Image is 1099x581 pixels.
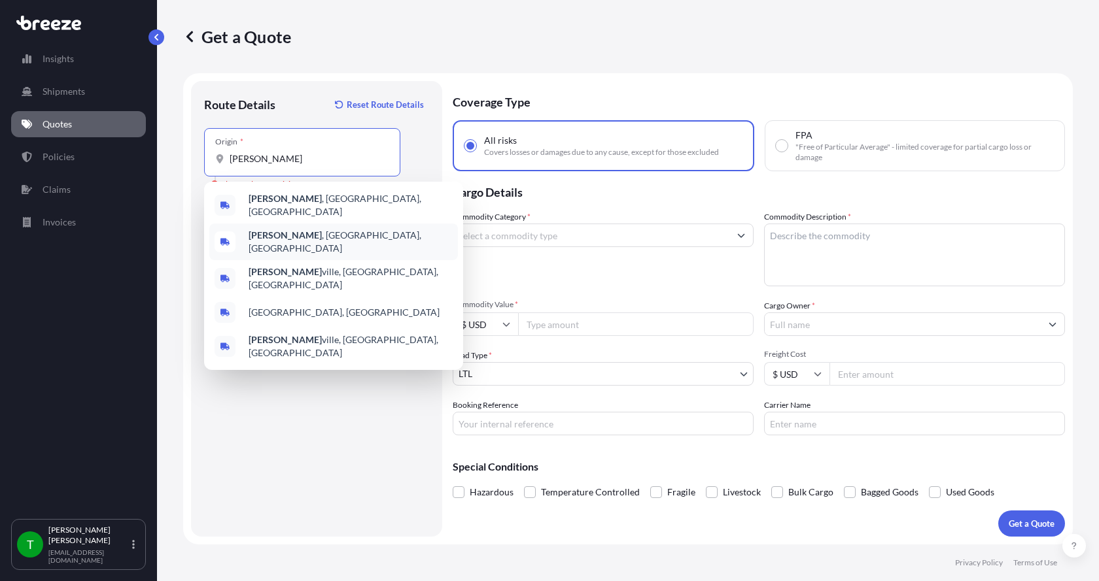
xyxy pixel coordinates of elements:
[27,538,34,551] span: T
[48,548,130,564] p: [EMAIL_ADDRESS][DOMAIN_NAME]
[946,482,994,502] span: Used Goods
[1013,557,1057,568] p: Terms of Use
[764,412,1065,435] input: Enter name
[204,97,275,112] p: Route Details
[795,142,1054,163] span: "Free of Particular Average" - limited coverage for partial cargo loss or damage
[249,229,453,255] span: , [GEOGRAPHIC_DATA], [GEOGRAPHIC_DATA]
[249,334,322,345] b: [PERSON_NAME]
[43,183,71,196] p: Claims
[204,182,463,370] div: Show suggestions
[484,134,517,147] span: All risks
[453,81,1065,120] p: Coverage Type
[484,147,719,158] span: Covers losses or damages due to any cause, except for those excluded
[453,412,754,435] input: Your internal reference
[453,299,754,310] span: Commodity Value
[764,299,815,312] label: Cargo Owner
[667,482,695,502] span: Fragile
[249,192,453,218] span: , [GEOGRAPHIC_DATA], [GEOGRAPHIC_DATA]
[470,482,514,502] span: Hazardous
[183,26,291,47] p: Get a Quote
[453,461,1065,472] p: Special Conditions
[764,349,1065,359] span: Freight Cost
[459,367,472,380] span: LTL
[211,178,295,191] div: Please select an origin
[43,52,74,65] p: Insights
[723,482,761,502] span: Livestock
[249,229,322,241] b: [PERSON_NAME]
[249,193,322,204] b: [PERSON_NAME]
[955,557,1003,568] p: Privacy Policy
[347,98,424,111] p: Reset Route Details
[43,85,85,98] p: Shipments
[453,210,531,224] label: Commodity Category
[249,265,453,291] span: ville, [GEOGRAPHIC_DATA], [GEOGRAPHIC_DATA]
[249,306,440,319] span: [GEOGRAPHIC_DATA], [GEOGRAPHIC_DATA]
[453,171,1065,210] p: Cargo Details
[829,362,1065,386] input: Enter amount
[764,210,851,224] label: Commodity Description
[1009,517,1055,530] p: Get a Quote
[765,312,1041,336] input: Full name
[48,525,130,546] p: [PERSON_NAME] [PERSON_NAME]
[43,150,75,163] p: Policies
[230,152,384,165] input: Origin
[729,224,753,247] button: Show suggestions
[764,399,811,412] label: Carrier Name
[541,482,640,502] span: Temperature Controlled
[518,312,754,336] input: Type amount
[453,224,729,247] input: Select a commodity type
[788,482,833,502] span: Bulk Cargo
[43,216,76,229] p: Invoices
[795,129,812,142] span: FPA
[215,137,243,147] div: Origin
[43,118,72,131] p: Quotes
[861,482,918,502] span: Bagged Goods
[249,333,453,359] span: ville, [GEOGRAPHIC_DATA], [GEOGRAPHIC_DATA]
[1041,312,1064,336] button: Show suggestions
[453,399,518,412] label: Booking Reference
[249,266,322,277] b: [PERSON_NAME]
[453,349,492,362] span: Load Type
